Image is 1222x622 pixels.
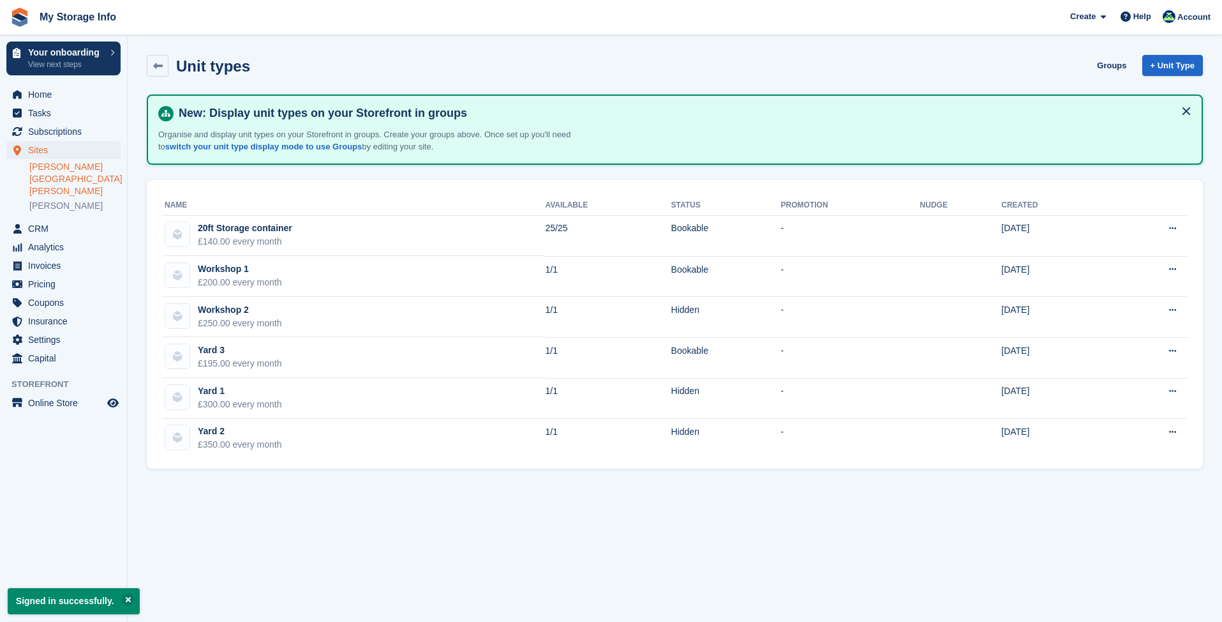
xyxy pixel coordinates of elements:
[6,123,121,140] a: menu
[545,215,671,256] td: 25/25
[28,123,105,140] span: Subscriptions
[6,275,121,293] a: menu
[545,256,671,297] td: 1/1
[198,344,282,357] div: Yard 3
[1163,10,1175,23] img: Steve Doll
[781,195,920,216] th: Promotion
[198,425,282,438] div: Yard 2
[198,438,282,451] div: £350.00 every month
[1001,215,1108,256] td: [DATE]
[28,86,105,103] span: Home
[6,394,121,412] a: menu
[6,331,121,349] a: menu
[29,200,121,212] a: [PERSON_NAME]
[11,378,127,391] span: Storefront
[1177,11,1211,24] span: Account
[1092,55,1131,76] a: Groups
[1001,378,1108,419] td: [DATE]
[28,312,105,330] span: Insurance
[28,220,105,238] span: CRM
[198,317,282,330] div: £250.00 every month
[671,378,781,419] td: Hidden
[1001,419,1108,459] td: [DATE]
[545,297,671,338] td: 1/1
[28,331,105,349] span: Settings
[158,128,605,153] p: Organise and display unit types on your Storefront in groups. Create your groups above. Once set ...
[6,257,121,275] a: menu
[671,337,781,378] td: Bookable
[165,344,190,368] img: blank-unit-type-icon-ffbac7b88ba66c5e286b0e438baccc4b9c83835d4c34f86887a83fc20ec27e7b.svg
[1070,10,1096,23] span: Create
[198,222,292,235] div: 20ft Storage container
[545,378,671,419] td: 1/1
[34,6,121,27] a: My Storage Info
[781,337,920,378] td: -
[781,256,920,297] td: -
[28,104,105,122] span: Tasks
[198,398,282,411] div: £300.00 every month
[165,385,190,409] img: blank-unit-type-icon-ffbac7b88ba66c5e286b0e438baccc4b9c83835d4c34f86887a83fc20ec27e7b.svg
[10,8,29,27] img: stora-icon-8386f47178a22dfd0bd8f6a31ec36ba5ce8667c1dd55bd0f319d3a0aa187defe.svg
[545,419,671,459] td: 1/1
[28,48,104,57] p: Your onboarding
[1133,10,1151,23] span: Help
[162,195,545,216] th: Name
[198,303,282,317] div: Workshop 2
[198,235,292,248] div: £140.00 every month
[198,384,282,398] div: Yard 1
[920,195,1002,216] th: Nudge
[198,276,282,289] div: £200.00 every month
[165,222,190,247] img: blank-unit-type-icon-ffbac7b88ba66c5e286b0e438baccc4b9c83835d4c34f86887a83fc20ec27e7b.svg
[6,42,121,75] a: Your onboarding View next steps
[1001,256,1108,297] td: [DATE]
[781,419,920,459] td: -
[8,588,140,614] p: Signed in successfully.
[165,263,190,287] img: blank-unit-type-icon-ffbac7b88ba66c5e286b0e438baccc4b9c83835d4c34f86887a83fc20ec27e7b.svg
[29,161,121,197] a: [PERSON_NAME][GEOGRAPHIC_DATA][PERSON_NAME]
[1001,297,1108,338] td: [DATE]
[6,104,121,122] a: menu
[28,349,105,367] span: Capital
[28,238,105,256] span: Analytics
[671,297,781,338] td: Hidden
[28,294,105,312] span: Coupons
[1142,55,1203,76] a: + Unit Type
[6,349,121,367] a: menu
[198,262,282,276] div: Workshop 1
[781,378,920,419] td: -
[671,195,781,216] th: Status
[176,57,250,75] h2: Unit types
[1001,337,1108,378] td: [DATE]
[545,195,671,216] th: Available
[671,419,781,459] td: Hidden
[781,215,920,256] td: -
[105,395,121,411] a: Preview store
[165,142,362,151] a: switch your unit type display mode to use Groups
[6,141,121,159] a: menu
[165,425,190,450] img: blank-unit-type-icon-ffbac7b88ba66c5e286b0e438baccc4b9c83835d4c34f86887a83fc20ec27e7b.svg
[671,215,781,256] td: Bookable
[545,337,671,378] td: 1/1
[198,357,282,370] div: £195.00 every month
[6,294,121,312] a: menu
[28,59,104,70] p: View next steps
[6,238,121,256] a: menu
[671,256,781,297] td: Bookable
[28,394,105,412] span: Online Store
[6,86,121,103] a: menu
[6,312,121,330] a: menu
[28,141,105,159] span: Sites
[174,106,1191,121] h4: New: Display unit types on your Storefront in groups
[28,257,105,275] span: Invoices
[1001,195,1108,216] th: Created
[6,220,121,238] a: menu
[165,304,190,328] img: blank-unit-type-icon-ffbac7b88ba66c5e286b0e438baccc4b9c83835d4c34f86887a83fc20ec27e7b.svg
[28,275,105,293] span: Pricing
[781,297,920,338] td: -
